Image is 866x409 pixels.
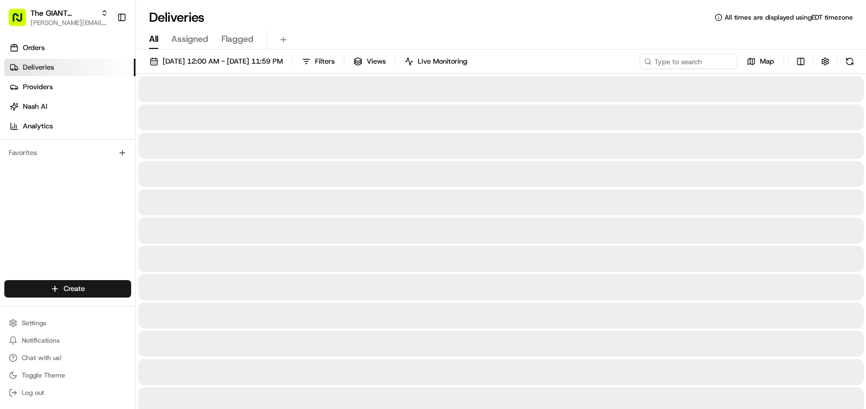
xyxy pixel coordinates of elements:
button: Create [4,280,131,298]
button: Toggle Theme [4,368,131,383]
span: Settings [22,319,46,327]
span: All [149,33,158,46]
button: The GIANT Company[PERSON_NAME][EMAIL_ADDRESS][PERSON_NAME][DOMAIN_NAME] [4,4,113,30]
button: The GIANT Company [30,8,96,18]
button: Views [349,54,391,69]
span: [DATE] 12:00 AM - [DATE] 11:59 PM [163,57,283,66]
span: Analytics [23,121,53,131]
span: Providers [23,82,53,92]
span: Chat with us! [22,354,61,362]
span: Deliveries [23,63,54,72]
span: All times are displayed using EDT timezone [725,13,853,22]
span: Toggle Theme [22,371,65,380]
button: Settings [4,315,131,331]
span: Create [64,284,85,294]
div: Favorites [4,144,131,162]
button: Refresh [842,54,857,69]
button: Live Monitoring [400,54,472,69]
span: Filters [315,57,335,66]
span: Assigned [171,33,208,46]
span: Live Monitoring [418,57,467,66]
button: Chat with us! [4,350,131,365]
span: Log out [22,388,44,397]
a: Deliveries [4,59,135,76]
a: Orders [4,39,135,57]
button: [DATE] 12:00 AM - [DATE] 11:59 PM [145,54,288,69]
button: Notifications [4,333,131,348]
h1: Deliveries [149,9,205,26]
input: Type to search [640,54,738,69]
span: Views [367,57,386,66]
span: Orders [23,43,45,53]
a: Providers [4,78,135,96]
span: Map [760,57,774,66]
span: Nash AI [23,102,47,111]
span: Flagged [221,33,253,46]
button: Log out [4,385,131,400]
span: Notifications [22,336,60,345]
button: Filters [297,54,339,69]
button: [PERSON_NAME][EMAIL_ADDRESS][PERSON_NAME][DOMAIN_NAME] [30,18,108,27]
a: Nash AI [4,98,135,115]
button: Map [742,54,779,69]
a: Analytics [4,117,135,135]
